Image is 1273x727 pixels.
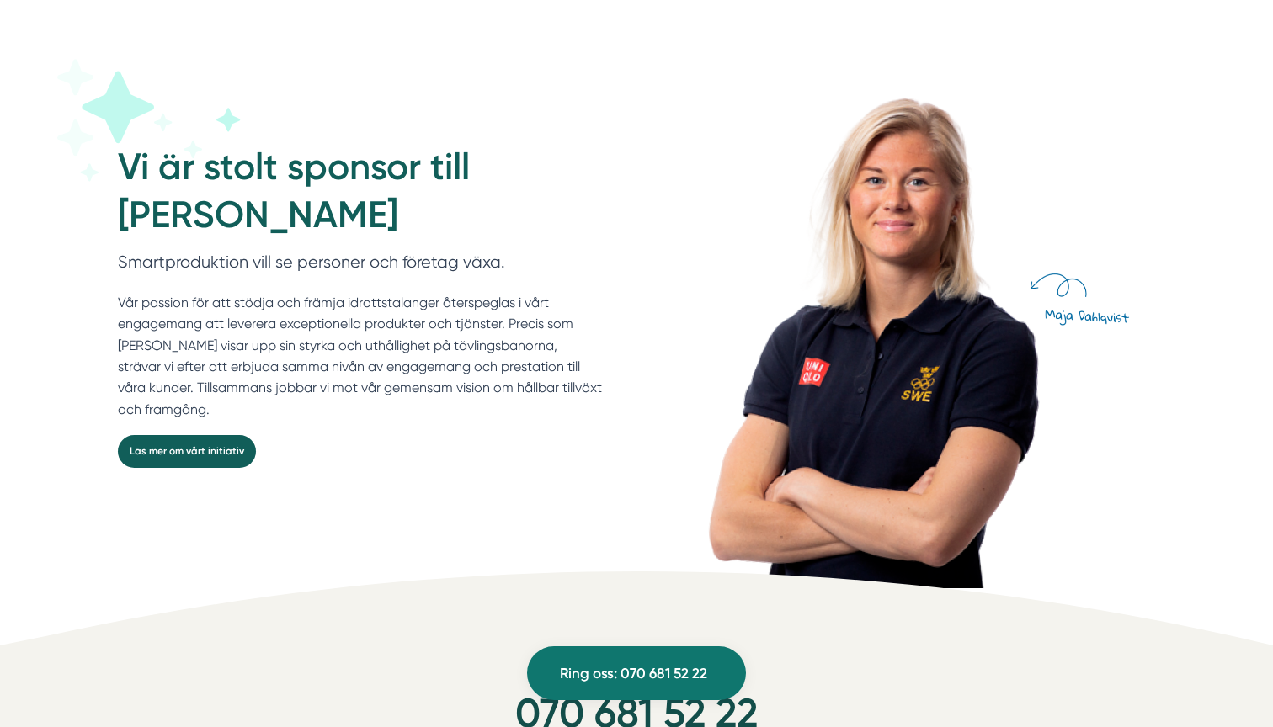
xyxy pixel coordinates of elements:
p: Smartproduktion vill se personer och företag växa. [118,249,603,284]
h2: Vi är stolt sponsor till [PERSON_NAME] [118,143,603,249]
a: Ring oss: 070 681 52 22 [527,646,746,700]
span: Ring oss: 070 681 52 22 [560,662,707,685]
a: Läs mer om vårt initiativ [118,435,256,468]
p: Vår passion för att stödja och främja idrottstalanger återspeglas i vårt engagemang att leverera ... [118,292,603,420]
h6: Ring oss [313,645,960,677]
img: Maja Dahlqvist [650,76,1155,588]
